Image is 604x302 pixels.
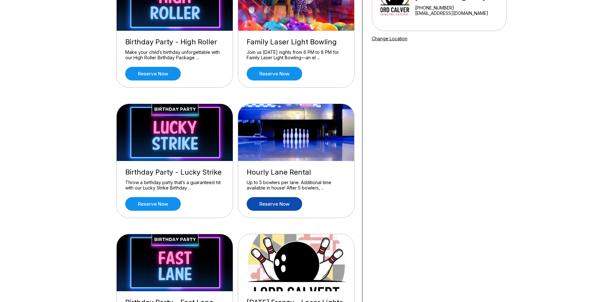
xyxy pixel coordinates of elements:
img: Birthday Party - Lucky Strike [117,104,233,161]
div: Up to 5 bowlers per lane. Additional time available in house! After 5 bowlers, ... [247,180,346,191]
div: Join us [DATE] nights from 6 PM to 8 PM for Family Laser Light Bowling—an el ... [247,49,346,61]
div: Birthday Party - Lucky Strike [125,168,224,177]
a: [EMAIL_ADDRESS][DOMAIN_NAME] [415,10,503,16]
div: Make your child’s birthday unforgettable with our High Roller Birthday Package ... [125,49,224,61]
img: Hourly Lane Rental [238,104,355,161]
a: Reserve now [125,197,181,211]
div: Birthday Party - High Roller [125,38,224,46]
img: Birthday Party - Fast Lane [117,234,233,291]
div: [PHONE_NUMBER] [415,5,503,10]
a: Change Location [372,36,407,41]
div: Hourly Lane Rental [247,168,346,177]
a: Reserve now [247,197,302,211]
div: Throw a birthday party that’s a guaranteed hit with our Lucky Strike Birthday ... [125,180,224,191]
a: Reserve now [125,67,181,80]
div: Family Laser Light Bowling [247,38,346,46]
img: Friday Frenzy - Laser Lights [238,234,355,291]
a: Reserve now [247,67,302,80]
